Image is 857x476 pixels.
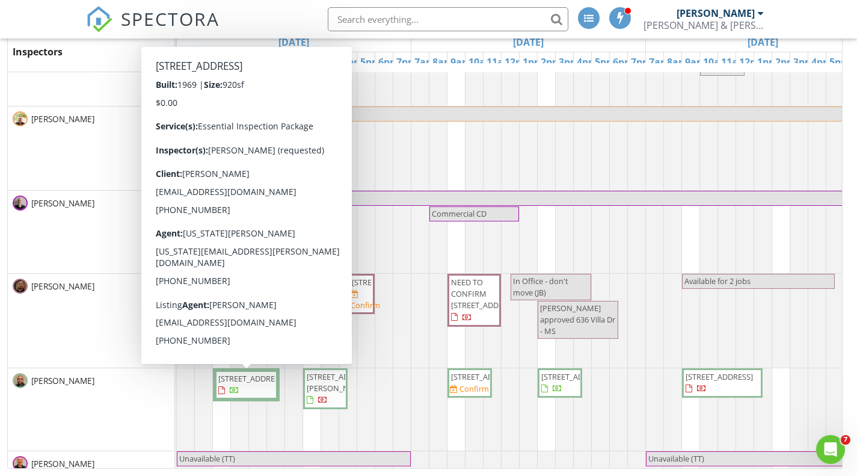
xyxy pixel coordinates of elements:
a: SPECTORA [86,16,220,42]
img: screenshot_20240922_100751.png [13,373,28,388]
a: 11am [484,52,516,72]
span: Inspectors [13,45,63,58]
span: 7 [841,435,850,445]
iframe: Intercom live chat [816,435,845,464]
div: Confirm [459,384,489,394]
span: In Office - don't move (JB) [513,276,568,298]
a: Go to August 30, 2025 [745,32,781,52]
a: 7am [177,52,204,72]
a: 4pm [808,52,835,72]
a: 1pm [285,52,312,72]
span: NEED TO CONFIRM [STREET_ADDRESS] [451,277,518,311]
span: [PERSON_NAME] approved 636 Villa Dr - MS [540,303,615,336]
a: 2pm [538,52,565,72]
a: 2pm [303,52,330,72]
span: Unavailable (CP) [183,108,241,119]
a: 6pm [375,52,402,72]
a: 9am [213,52,240,72]
span: [STREET_ADDRESS][PERSON_NAME] [307,371,374,394]
a: 2pm [772,52,799,72]
a: 4pm [339,52,366,72]
a: 4pm [574,52,601,72]
span: [STREET_ADDRESS] [541,371,609,382]
a: 3pm [556,52,583,72]
a: 3pm [790,52,817,72]
span: [PERSON_NAME] [29,280,97,292]
span: SPECTORA [121,6,220,31]
span: [PERSON_NAME] [29,458,97,470]
a: 12pm [267,52,299,72]
a: 8am [195,52,222,72]
a: 9am [447,52,475,72]
a: 5pm [357,52,384,72]
a: 8am [429,52,456,72]
span: [STREET_ADDRESS] [218,373,286,384]
a: 7pm [628,52,655,72]
span: [STREET_ADDRESS] [686,371,753,382]
a: 11am [718,52,751,72]
span: [STREET_ADDRESS] [451,371,518,382]
a: 3pm [321,52,348,72]
div: [PERSON_NAME] [677,7,755,19]
span: Unavailable (TT) [179,453,235,464]
span: [PERSON_NAME] [29,197,97,209]
a: 11am [249,52,281,72]
img: jbh_screenshot_20220303_110101.jpg [13,279,28,294]
span: OFF - MENDOCINO SITE VISIT IS OK - MS [215,291,342,314]
span: Available for 2 jobs [684,276,751,286]
a: Go to August 28, 2025 [275,32,312,52]
img: jason_f_portrait.jpeg [13,456,28,471]
a: 10am [700,52,733,72]
a: 7am [646,52,673,72]
span: [PERSON_NAME] [29,113,97,125]
span: Unavailable (CP) [183,193,241,203]
div: Bryan & Bryan Inspections [644,19,764,31]
a: 9am [682,52,709,72]
span: [PERSON_NAME] [29,375,97,387]
a: 1pm [754,52,781,72]
img: b_bheadshots65.jpg [13,111,28,126]
a: 10am [231,52,263,72]
a: 5pm [826,52,853,72]
span: Commercial CD [432,208,487,219]
a: 8am [664,52,691,72]
a: 12pm [736,52,769,72]
a: 5pm [592,52,619,72]
a: 10am [465,52,498,72]
a: Go to August 29, 2025 [510,32,547,52]
span: [STREET_ADDRESS] [352,277,419,288]
a: 6pm [610,52,637,72]
a: 7pm [393,52,420,72]
a: 12pm [502,52,534,72]
img: 1000014279.jpg [13,196,28,211]
img: The Best Home Inspection Software - Spectora [86,6,112,32]
a: 7am [411,52,438,72]
a: 1pm [520,52,547,72]
span: In Office - don't move (JB) [197,276,287,286]
div: Confirm [351,300,380,310]
input: Search everything... [328,7,568,31]
span: Unavailable (TT) [648,453,704,464]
